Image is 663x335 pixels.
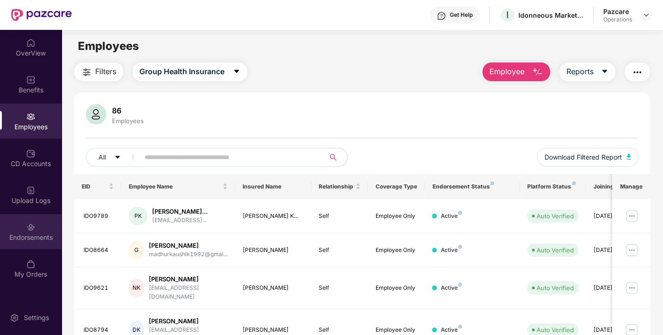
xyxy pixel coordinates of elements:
div: Active [440,326,462,335]
div: Employee Only [376,212,418,221]
div: Auto Verified [537,325,574,335]
img: svg+xml;base64,PHN2ZyBpZD0iTXlfT3JkZXJzIiBkYXRhLW5hbWU9Ik15IE9yZGVycyIgeG1sbnM9Imh0dHA6Ly93d3cudz... [26,259,35,269]
img: svg+xml;base64,PHN2ZyBpZD0iQ0RfQWNjb3VudHMiIGRhdGEtbmFtZT0iQ0QgQWNjb3VudHMiIHhtbG5zPSJodHRwOi8vd3... [26,149,35,158]
div: Settings [21,313,52,322]
img: svg+xml;base64,PHN2ZyB4bWxucz0iaHR0cDovL3d3dy53My5vcmcvMjAwMC9zdmciIHdpZHRoPSI4IiBoZWlnaHQ9IjgiIH... [490,181,494,185]
div: Self [319,284,361,293]
span: caret-down [114,154,121,161]
div: 86 [110,106,146,115]
div: [DATE] [593,212,635,221]
img: svg+xml;base64,PHN2ZyB4bWxucz0iaHR0cDovL3d3dy53My5vcmcvMjAwMC9zdmciIHdpZHRoPSIyNCIgaGVpZ2h0PSIyNC... [81,67,92,78]
img: svg+xml;base64,PHN2ZyBpZD0iVXBsb2FkX0xvZ3MiIGRhdGEtbmFtZT0iVXBsb2FkIExvZ3MiIHhtbG5zPSJodHRwOi8vd3... [26,186,35,195]
button: Allcaret-down [86,148,143,167]
span: Employees [78,39,139,53]
div: Employee Only [376,326,418,335]
img: manageButton [624,209,639,223]
div: Auto Verified [537,283,574,293]
img: New Pazcare Logo [11,9,72,21]
img: svg+xml;base64,PHN2ZyB4bWxucz0iaHR0cDovL3d3dy53My5vcmcvMjAwMC9zdmciIHhtbG5zOnhsaW5rPSJodHRwOi8vd3... [627,154,631,160]
button: Download Filtered Report [537,148,639,167]
div: Employee Only [376,246,418,255]
div: [PERSON_NAME] [149,317,228,326]
button: Group Health Insurancecaret-down [133,63,247,81]
img: manageButton [624,280,639,295]
span: Reports [566,66,593,77]
span: Filters [95,66,116,77]
th: Relationship [311,174,368,199]
div: Active [440,212,462,221]
img: svg+xml;base64,PHN2ZyBpZD0iRW5kb3JzZW1lbnRzIiB4bWxucz0iaHR0cDovL3d3dy53My5vcmcvMjAwMC9zdmciIHdpZH... [26,223,35,232]
span: All [98,152,106,162]
button: Filters [74,63,123,81]
div: [DATE] [593,246,635,255]
div: [DATE] [593,326,635,335]
div: [EMAIL_ADDRESS][DOMAIN_NAME] [149,284,228,301]
div: Employee Only [376,284,418,293]
div: [PERSON_NAME] [149,241,228,250]
th: Insured Name [235,174,311,199]
img: svg+xml;base64,PHN2ZyBpZD0iU2V0dGluZy0yMHgyMCIgeG1sbnM9Imh0dHA6Ly93d3cudzMub3JnLzIwMDAvc3ZnIiB3aW... [10,313,19,322]
span: caret-down [601,68,608,76]
img: svg+xml;base64,PHN2ZyBpZD0iQmVuZWZpdHMiIHhtbG5zPSJodHRwOi8vd3d3LnczLm9yZy8yMDAwL3N2ZyIgd2lkdGg9Ij... [26,75,35,84]
img: svg+xml;base64,PHN2ZyB4bWxucz0iaHR0cDovL3d3dy53My5vcmcvMjAwMC9zdmciIHdpZHRoPSI4IiBoZWlnaHQ9IjgiIH... [458,245,462,249]
div: Get Help [450,11,473,19]
img: manageButton [624,243,639,258]
span: Relationship [319,183,354,190]
div: Auto Verified [537,245,574,255]
span: Employee Name [129,183,221,190]
img: svg+xml;base64,PHN2ZyB4bWxucz0iaHR0cDovL3d3dy53My5vcmcvMjAwMC9zdmciIHdpZHRoPSIyNCIgaGVpZ2h0PSIyNC... [632,67,643,78]
div: IDO8664 [84,246,114,255]
img: svg+xml;base64,PHN2ZyB4bWxucz0iaHR0cDovL3d3dy53My5vcmcvMjAwMC9zdmciIHdpZHRoPSI4IiBoZWlnaHQ9IjgiIH... [458,325,462,328]
div: Operations [603,16,632,23]
img: svg+xml;base64,PHN2ZyB4bWxucz0iaHR0cDovL3d3dy53My5vcmcvMjAwMC9zdmciIHhtbG5zOnhsaW5rPSJodHRwOi8vd3... [86,104,106,125]
div: G [129,241,144,259]
th: Employee Name [121,174,235,199]
div: Self [319,212,361,221]
div: [PERSON_NAME] [243,284,304,293]
span: I [506,9,509,21]
div: [DATE] [593,284,635,293]
img: svg+xml;base64,PHN2ZyB4bWxucz0iaHR0cDovL3d3dy53My5vcmcvMjAwMC9zdmciIHdpZHRoPSI4IiBoZWlnaHQ9IjgiIH... [572,181,576,185]
div: Self [319,246,361,255]
button: Employee [482,63,550,81]
span: caret-down [233,68,240,76]
img: svg+xml;base64,PHN2ZyB4bWxucz0iaHR0cDovL3d3dy53My5vcmcvMjAwMC9zdmciIHhtbG5zOnhsaW5rPSJodHRwOi8vd3... [532,67,543,78]
span: Download Filtered Report [544,152,622,162]
span: Group Health Insurance [140,66,224,77]
div: Platform Status [527,183,579,190]
div: Endorsement Status [432,183,512,190]
button: search [324,148,348,167]
img: svg+xml;base64,PHN2ZyB4bWxucz0iaHR0cDovL3d3dy53My5vcmcvMjAwMC9zdmciIHdpZHRoPSI4IiBoZWlnaHQ9IjgiIH... [458,283,462,286]
img: svg+xml;base64,PHN2ZyBpZD0iSG9tZSIgeG1sbnM9Imh0dHA6Ly93d3cudzMub3JnLzIwMDAvc3ZnIiB3aWR0aD0iMjAiIG... [26,38,35,48]
th: Joining Date [586,174,643,199]
th: Coverage Type [368,174,425,199]
div: [EMAIL_ADDRESS]... [152,216,208,225]
span: EID [82,183,107,190]
div: [PERSON_NAME] K... [243,212,304,221]
div: Self [319,326,361,335]
img: svg+xml;base64,PHN2ZyBpZD0iRW1wbG95ZWVzIiB4bWxucz0iaHR0cDovL3d3dy53My5vcmcvMjAwMC9zdmciIHdpZHRoPS... [26,112,35,121]
div: [PERSON_NAME] [243,326,304,335]
img: svg+xml;base64,PHN2ZyBpZD0iSGVscC0zMngzMiIgeG1sbnM9Imh0dHA6Ly93d3cudzMub3JnLzIwMDAvc3ZnIiB3aWR0aD... [437,11,446,21]
div: Employees [110,117,146,125]
div: Pazcare [603,7,632,16]
div: [PERSON_NAME] [149,275,228,284]
img: svg+xml;base64,PHN2ZyBpZD0iRHJvcGRvd24tMzJ4MzIiIHhtbG5zPSJodHRwOi8vd3d3LnczLm9yZy8yMDAwL3N2ZyIgd2... [642,11,650,19]
div: [PERSON_NAME] [243,246,304,255]
div: [PERSON_NAME]... [152,207,208,216]
button: Reportscaret-down [559,63,615,81]
div: madhurkaushik1992@gmai... [149,250,228,259]
div: Auto Verified [537,211,574,221]
div: NK [129,279,144,297]
img: svg+xml;base64,PHN2ZyB4bWxucz0iaHR0cDovL3d3dy53My5vcmcvMjAwMC9zdmciIHdpZHRoPSI4IiBoZWlnaHQ9IjgiIH... [458,211,462,215]
div: Active [440,246,462,255]
div: IDO9621 [84,284,114,293]
div: Active [440,284,462,293]
div: PK [129,207,147,225]
div: IDO8794 [84,326,114,335]
div: Idonneous Marketing - Unilever [518,11,584,20]
span: search [324,154,342,161]
span: Employee [489,66,524,77]
th: EID [74,174,122,199]
th: Manage [612,174,650,199]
